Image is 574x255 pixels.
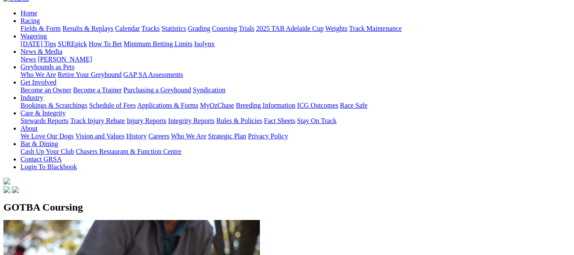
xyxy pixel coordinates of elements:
[193,86,225,94] a: Syndication
[325,25,347,32] a: Weights
[297,102,338,109] a: ICG Outcomes
[21,163,77,170] a: Login To Blackbook
[12,186,19,193] img: twitter.svg
[124,86,191,94] a: Purchasing a Greyhound
[21,102,87,109] a: Bookings & Scratchings
[162,25,186,32] a: Statistics
[70,117,125,124] a: Track Injury Rebate
[21,32,47,40] a: Wagering
[21,94,43,101] a: Industry
[124,40,192,47] a: Minimum Betting Limits
[21,17,40,24] a: Racing
[21,71,571,79] div: Greyhounds as Pets
[21,132,571,140] div: About
[3,178,10,185] img: logo-grsa-white.png
[168,117,215,124] a: Integrity Reports
[171,132,206,140] a: Who We Are
[141,25,160,32] a: Tracks
[38,56,92,63] a: [PERSON_NAME]
[21,117,571,125] div: Care & Integrity
[115,25,140,32] a: Calendar
[126,132,147,140] a: History
[340,102,367,109] a: Race Safe
[208,132,246,140] a: Strategic Plan
[21,63,74,70] a: Greyhounds as Pets
[21,25,571,32] div: Racing
[62,25,113,32] a: Results & Replays
[89,102,135,109] a: Schedule of Fees
[194,40,215,47] a: Isolynx
[21,155,62,163] a: Contact GRSA
[264,117,295,124] a: Fact Sheets
[238,25,254,32] a: Trials
[21,109,66,117] a: Care & Integrity
[21,148,74,155] a: Cash Up Your Club
[349,25,402,32] a: Track Maintenance
[212,25,237,32] a: Coursing
[21,71,56,78] a: Who We Are
[127,117,166,124] a: Injury Reports
[124,71,183,78] a: GAP SA Assessments
[21,117,68,124] a: Stewards Reports
[21,9,37,17] a: Home
[148,132,169,140] a: Careers
[21,56,36,63] a: News
[21,79,56,86] a: Get Involved
[216,117,262,124] a: Rules & Policies
[248,132,288,140] a: Privacy Policy
[89,40,122,47] a: How To Bet
[58,71,122,78] a: Retire Your Greyhound
[21,125,38,132] a: About
[73,86,122,94] a: Become a Trainer
[21,86,571,94] div: Get Involved
[236,102,295,109] a: Breeding Information
[21,132,74,140] a: We Love Our Dogs
[21,102,571,109] div: Industry
[256,25,324,32] a: 2025 TAB Adelaide Cup
[200,102,234,109] a: MyOzChase
[75,132,124,140] a: Vision and Values
[21,56,571,63] div: News & Media
[21,40,56,47] a: [DATE] Tips
[137,102,198,109] a: Applications & Forms
[3,202,83,213] span: GOTBA Coursing
[21,40,571,48] div: Wagering
[297,117,336,124] a: Stay On Track
[3,186,10,193] img: facebook.svg
[76,148,181,155] a: Chasers Restaurant & Function Centre
[21,86,71,94] a: Become an Owner
[58,40,87,47] a: SUREpick
[21,25,61,32] a: Fields & Form
[188,25,210,32] a: Grading
[21,148,571,155] div: Bar & Dining
[21,140,58,147] a: Bar & Dining
[21,48,62,55] a: News & Media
